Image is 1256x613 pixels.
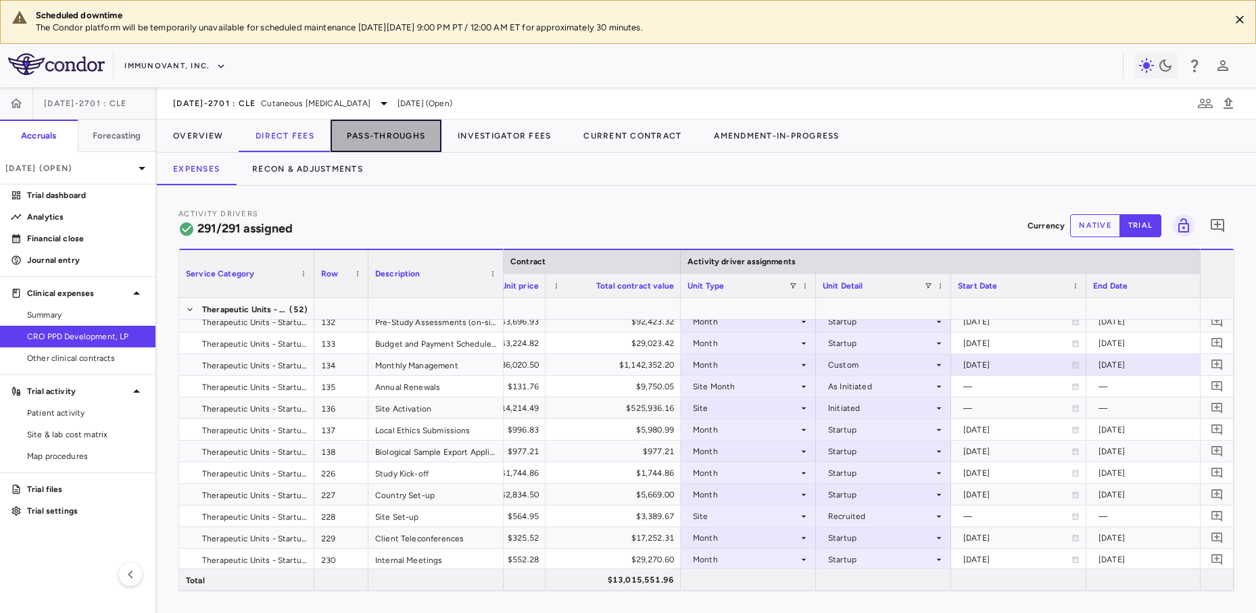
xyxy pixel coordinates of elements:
div: Startup [828,441,934,462]
div: Annual Renewals [368,376,504,397]
div: 132 [314,311,368,332]
svg: Add comment [1211,445,1224,458]
div: Site Activation [368,397,504,418]
div: Budget and Payment Schedule Development [368,333,504,353]
div: Month [693,549,798,570]
span: End Date [1093,281,1128,291]
div: 134 [314,354,368,375]
span: Unit Detail [823,281,863,291]
button: Amendment-In-Progress [698,120,855,152]
img: logo-full-SnFGN8VE.png [8,53,105,75]
svg: Add comment [1211,401,1224,414]
span: Therapeutic Units - Startup (units only) [202,549,306,571]
div: Site Month [693,376,798,397]
button: Close [1230,9,1250,30]
button: Expenses [157,153,236,185]
svg: Add comment [1211,510,1224,522]
button: Add comment [1208,464,1226,482]
button: native [1070,214,1120,237]
div: Recruited [828,506,934,527]
div: Scheduled downtime [36,9,1219,22]
span: Cutaneous [MEDICAL_DATA] [261,97,370,109]
span: Therapeutic Units - Startup (units only) [202,333,306,355]
div: 136 [314,397,368,418]
button: Current Contract [567,120,698,152]
div: Startup [828,333,934,354]
div: [DATE] [963,311,1071,333]
div: Biological Sample Export Application [368,441,504,462]
div: $525,936.16 [558,397,674,419]
button: Investigator Fees [441,120,567,152]
div: $1,744.86 [558,462,674,484]
span: Map procedures [27,450,145,462]
button: Add comment [1208,442,1226,460]
span: Summary [27,309,145,321]
div: [DATE] [1098,549,1207,570]
div: Startup [828,419,934,441]
button: Add comment [1208,377,1226,395]
span: Row [321,269,338,278]
div: — [963,506,1071,527]
div: Startup [828,311,934,333]
div: Internal Meetings [368,549,504,570]
svg: Add comment [1211,553,1224,566]
div: [DATE] [1098,462,1207,484]
div: [DATE] [1098,484,1207,506]
div: Month [693,333,798,354]
span: Unit Type [687,281,724,291]
svg: Add comment [1211,315,1224,328]
span: Start Date [958,281,998,291]
span: Therapeutic Units - Startup (units only) [202,312,306,333]
svg: Add comment [1211,488,1224,501]
div: Month [693,441,798,462]
div: [DATE] [963,484,1071,506]
div: 135 [314,376,368,397]
p: Journal entry [27,254,145,266]
div: $977.21 [558,441,674,462]
div: — [1098,376,1207,397]
button: Add comment [1208,529,1226,547]
div: Startup [828,462,934,484]
button: Add comment [1208,550,1226,568]
button: Add comment [1208,485,1226,504]
p: Trial settings [27,505,145,517]
button: Add comment [1208,312,1226,330]
div: [DATE] [1098,354,1207,376]
div: Month [693,484,798,506]
span: Other clinical contracts [27,352,145,364]
span: Therapeutic Units - Startup (units only) [202,398,306,420]
div: [DATE] [963,441,1071,462]
div: 227 [314,484,368,505]
button: trial [1119,214,1161,237]
div: 228 [314,506,368,526]
div: [DATE] [1098,333,1207,354]
p: Financial close [27,232,145,245]
div: — [1098,397,1207,419]
button: Add comment [1208,334,1226,352]
p: [DATE] (Open) [5,162,134,174]
div: Study Kick-off [368,462,504,483]
span: Therapeutic Units - Startup (units only) [202,299,288,320]
svg: Add comment [1211,466,1224,479]
span: Description [375,269,420,278]
div: Site [693,506,798,527]
svg: Add comment [1209,218,1226,234]
div: $29,023.42 [558,333,674,354]
div: $17,252.31 [558,527,674,549]
div: Pre-Study Assessments (on-site) [368,311,504,332]
div: Startup [828,484,934,506]
span: Patient activity [27,407,145,419]
div: [DATE] [1098,527,1207,549]
p: Analytics [27,211,145,223]
span: Total contract value [596,281,674,291]
div: 226 [314,462,368,483]
div: Startup [828,527,934,549]
span: Therapeutic Units - Startup (units only) [202,463,306,485]
span: [DATE]-2701 : CLE [44,98,126,109]
button: Add comment [1208,399,1226,417]
div: Month [693,462,798,484]
div: [DATE] [1098,419,1207,441]
svg: Add comment [1211,531,1224,544]
div: Startup [828,549,934,570]
div: Local Ethics Submissions [368,419,504,440]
